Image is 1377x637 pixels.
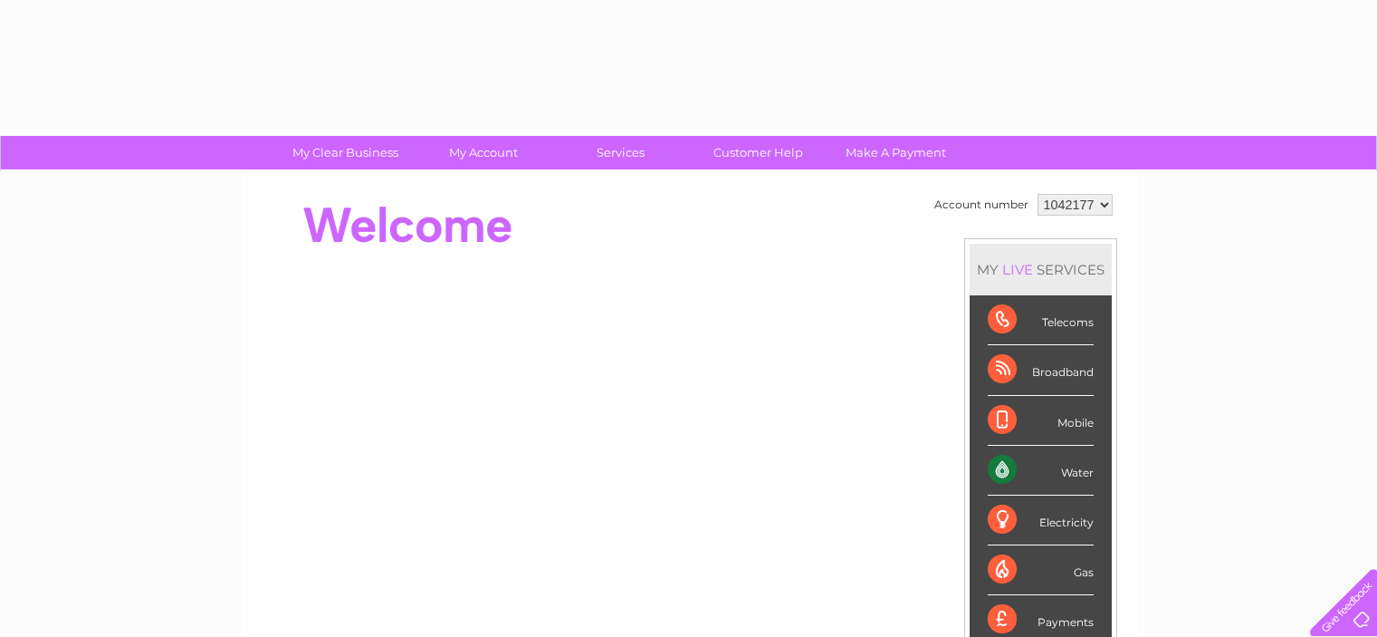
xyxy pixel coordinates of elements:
div: Mobile [988,396,1094,446]
div: MY SERVICES [970,244,1112,295]
a: Services [546,136,695,169]
div: Broadband [988,345,1094,395]
div: Telecoms [988,295,1094,345]
div: Gas [988,545,1094,595]
td: Account number [930,189,1033,220]
a: My Account [408,136,558,169]
a: My Clear Business [271,136,420,169]
div: LIVE [999,261,1037,278]
a: Make A Payment [821,136,971,169]
a: Customer Help [684,136,833,169]
div: Electricity [988,496,1094,545]
div: Water [988,446,1094,496]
